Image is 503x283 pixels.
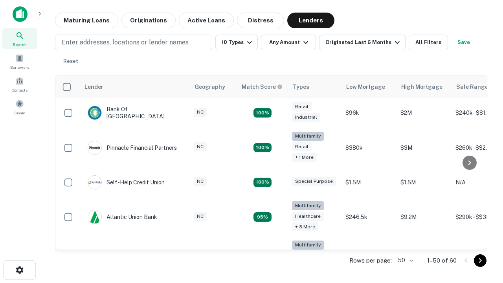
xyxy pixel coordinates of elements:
a: Contacts [2,74,37,95]
div: Retail [292,102,312,111]
div: NC [194,212,207,221]
div: Multifamily [292,132,324,141]
p: Rows per page: [349,256,392,265]
span: Borrowers [10,64,29,70]
button: Any Amount [261,35,316,50]
a: Saved [2,96,37,118]
div: Retail [292,142,312,151]
div: Matching Properties: 11, hasApolloMatch: undefined [253,178,272,187]
div: Multifamily [292,241,324,250]
div: Matching Properties: 17, hasApolloMatch: undefined [253,143,272,153]
button: Distress [237,13,284,28]
button: Active Loans [179,13,234,28]
td: $246.5k [341,197,397,237]
h6: Match Score [242,83,281,91]
div: Capitalize uses an advanced AI algorithm to match your search with the best lender. The match sco... [242,83,283,91]
td: $3M [397,128,452,167]
img: picture [88,176,101,189]
th: High Mortgage [397,76,452,98]
div: NC [194,108,207,117]
a: Borrowers [2,51,37,72]
button: Originated Last 6 Months [319,35,406,50]
div: High Mortgage [401,82,442,92]
div: Industrial [292,113,320,122]
div: Matching Properties: 9, hasApolloMatch: undefined [253,212,272,222]
img: picture [88,106,101,119]
td: $1.5M [341,167,397,197]
span: Saved [14,110,26,116]
p: 1–50 of 60 [427,256,457,265]
div: NC [194,142,207,151]
div: Sale Range [456,82,488,92]
th: Capitalize uses an advanced AI algorithm to match your search with the best lender. The match sco... [237,76,288,98]
button: Go to next page [474,254,486,267]
div: NC [194,177,207,186]
div: + 3 more [292,222,318,232]
div: Types [293,82,309,92]
td: $1.5M [397,167,452,197]
th: Geography [190,76,237,98]
td: $246k [341,237,397,276]
div: Geography [195,82,225,92]
button: Lenders [287,13,334,28]
div: Bank Of [GEOGRAPHIC_DATA] [88,106,182,120]
span: Contacts [12,87,28,93]
div: Healthcare [292,212,324,221]
iframe: Chat Widget [464,195,503,233]
a: Search [2,28,37,49]
th: Low Mortgage [341,76,397,98]
div: Matching Properties: 15, hasApolloMatch: undefined [253,108,272,118]
div: Multifamily [292,201,324,210]
button: Enter addresses, locations or lender names [55,35,212,50]
span: Search [13,41,27,48]
img: picture [88,210,101,224]
div: Special Purpose [292,177,336,186]
div: Low Mortgage [346,82,385,92]
button: 10 Types [215,35,258,50]
div: The Fidelity Bank [88,250,151,264]
td: $3.2M [397,237,452,276]
div: Atlantic Union Bank [88,210,157,224]
td: $380k [341,128,397,167]
button: Reset [58,53,83,69]
button: Save your search to get updates of matches that match your search criteria. [451,35,476,50]
button: Maturing Loans [55,13,118,28]
div: Lender [84,82,103,92]
td: $2M [397,98,452,128]
img: capitalize-icon.png [13,6,28,22]
th: Lender [80,76,190,98]
img: picture [88,141,101,154]
button: All Filters [409,35,448,50]
td: $96k [341,98,397,128]
div: + 1 more [292,153,317,162]
div: 50 [395,255,415,266]
div: Self-help Credit Union [88,175,165,189]
th: Types [288,76,341,98]
td: $9.2M [397,197,452,237]
p: Enter addresses, locations or lender names [62,38,189,47]
div: Pinnacle Financial Partners [88,141,177,155]
div: Originated Last 6 Months [325,38,402,47]
button: Originations [121,13,176,28]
